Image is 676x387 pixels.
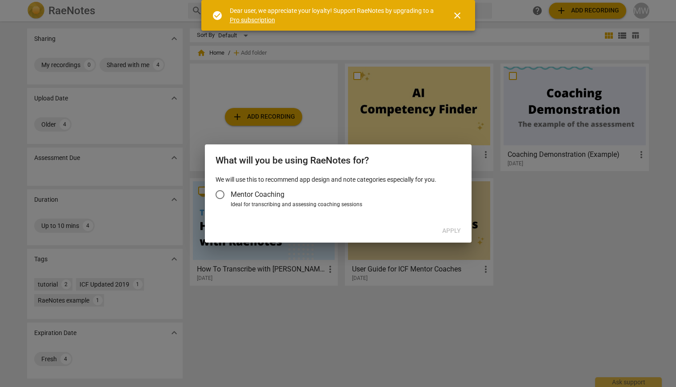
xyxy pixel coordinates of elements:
p: We will use this to recommend app design and note categories especially for you. [216,175,461,184]
button: Close [447,5,468,26]
div: Ideal for transcribing and assessing coaching sessions [231,201,458,209]
span: Mentor Coaching [231,189,284,199]
div: Account type [216,184,461,209]
a: Pro subscription [230,16,275,24]
div: Dear user, we appreciate your loyalty! Support RaeNotes by upgrading to a [230,6,436,24]
span: close [452,10,463,21]
h2: What will you be using RaeNotes for? [216,155,461,166]
span: check_circle [212,10,223,21]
